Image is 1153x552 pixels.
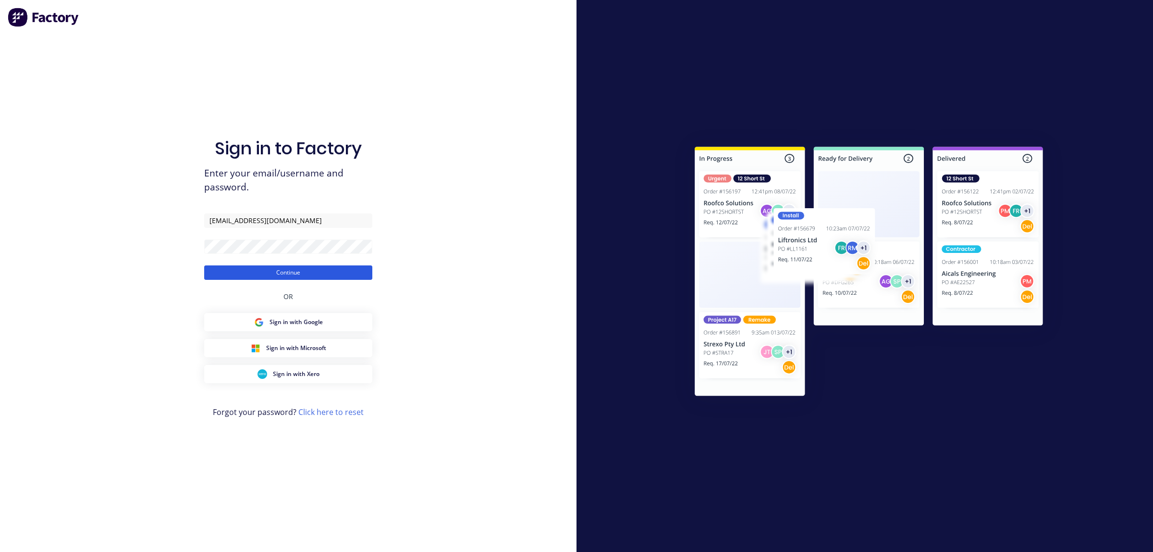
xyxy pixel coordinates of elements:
[254,317,264,327] img: Google Sign in
[258,369,267,379] img: Xero Sign in
[298,407,364,417] a: Click here to reset
[283,280,293,313] div: OR
[270,318,323,326] span: Sign in with Google
[215,138,362,159] h1: Sign in to Factory
[674,127,1064,419] img: Sign in
[204,339,372,357] button: Microsoft Sign inSign in with Microsoft
[213,406,364,418] span: Forgot your password?
[266,344,326,352] span: Sign in with Microsoft
[204,265,372,280] button: Continue
[204,365,372,383] button: Xero Sign inSign in with Xero
[8,8,80,27] img: Factory
[251,343,260,353] img: Microsoft Sign in
[204,166,372,194] span: Enter your email/username and password.
[273,370,319,378] span: Sign in with Xero
[204,313,372,331] button: Google Sign inSign in with Google
[204,213,372,228] input: Email/Username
